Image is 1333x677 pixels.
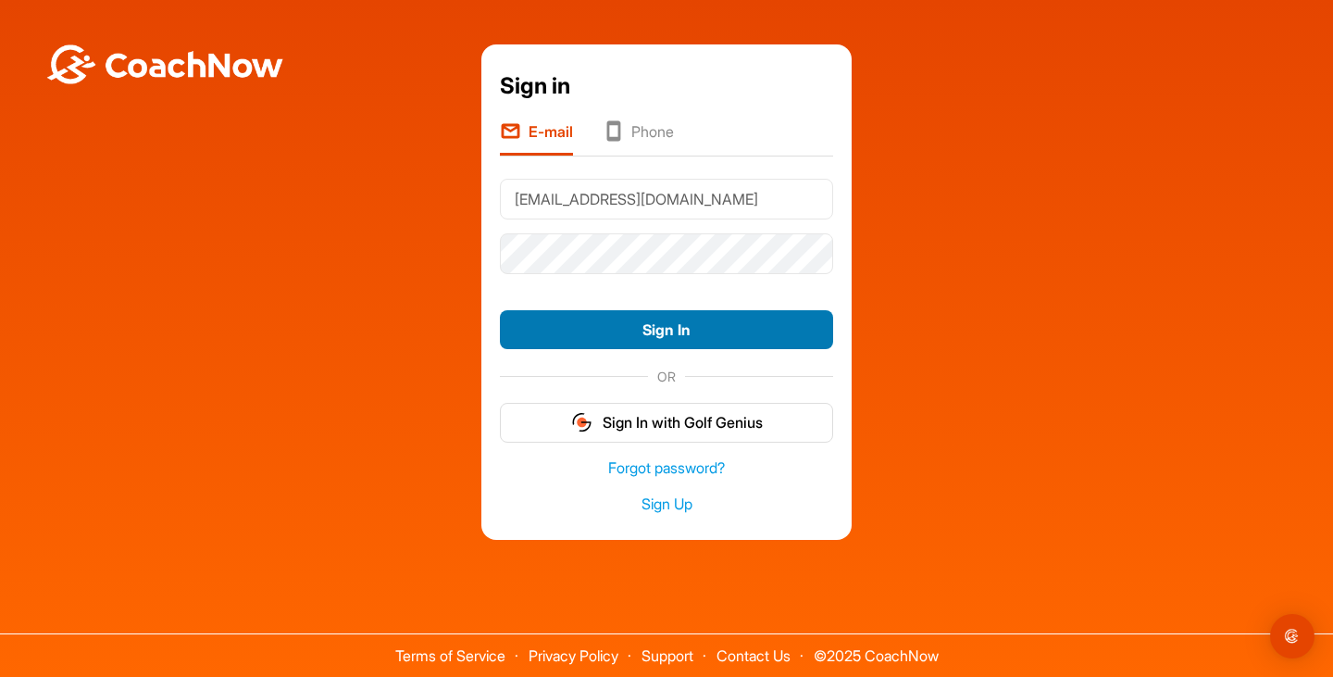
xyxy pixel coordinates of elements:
input: E-mail [500,179,833,219]
button: Sign In with Golf Genius [500,403,833,443]
li: Phone [603,120,674,156]
span: © 2025 CoachNow [804,634,948,663]
a: Terms of Service [395,646,505,665]
a: Contact Us [716,646,791,665]
a: Privacy Policy [529,646,618,665]
a: Support [642,646,693,665]
a: Sign Up [500,494,833,515]
span: OR [648,367,685,386]
li: E-mail [500,120,573,156]
a: Forgot password? [500,458,833,479]
button: Sign In [500,310,833,350]
img: gg_logo [570,411,593,433]
div: Open Intercom Messenger [1270,614,1314,658]
div: Sign in [500,69,833,103]
img: BwLJSsUCoWCh5upNqxVrqldRgqLPVwmV24tXu5FoVAoFEpwwqQ3VIfuoInZCoVCoTD4vwADAC3ZFMkVEQFDAAAAAElFTkSuQmCC [44,44,285,84]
